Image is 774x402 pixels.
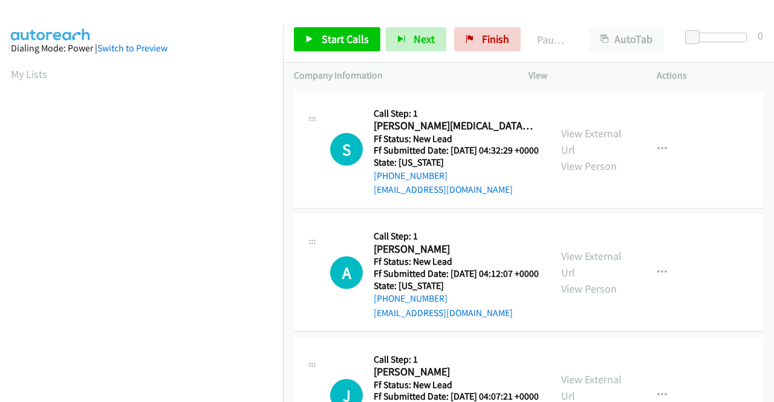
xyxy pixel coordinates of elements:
[374,184,513,195] a: [EMAIL_ADDRESS][DOMAIN_NAME]
[561,126,622,157] a: View External Url
[374,354,539,366] h5: Call Step: 1
[528,68,635,83] p: View
[374,268,539,280] h5: Ff Submitted Date: [DATE] 04:12:07 +0000
[561,282,617,296] a: View Person
[454,27,521,51] a: Finish
[374,256,539,268] h5: Ff Status: New Lead
[414,32,435,46] span: Next
[374,293,447,304] a: [PHONE_NUMBER]
[386,27,446,51] button: Next
[374,230,539,242] h5: Call Step: 1
[97,42,167,54] a: Switch to Preview
[561,249,622,279] a: View External Url
[374,119,535,133] h2: [PERSON_NAME][MEDICAL_DATA] [PERSON_NAME]
[482,32,509,46] span: Finish
[374,307,513,319] a: [EMAIL_ADDRESS][DOMAIN_NAME]
[330,133,363,166] div: The call is yet to be attempted
[374,157,539,169] h5: State: [US_STATE]
[11,41,272,56] div: Dialing Mode: Power |
[294,27,380,51] a: Start Calls
[374,242,535,256] h2: [PERSON_NAME]
[657,68,763,83] p: Actions
[561,159,617,173] a: View Person
[374,379,539,391] h5: Ff Status: New Lead
[537,31,567,48] p: Paused
[589,27,664,51] button: AutoTab
[374,280,539,292] h5: State: [US_STATE]
[330,256,363,289] h1: A
[374,170,447,181] a: [PHONE_NUMBER]
[11,67,47,81] a: My Lists
[374,144,539,157] h5: Ff Submitted Date: [DATE] 04:32:29 +0000
[691,33,747,42] div: Delay between calls (in seconds)
[374,365,535,379] h2: [PERSON_NAME]
[330,133,363,166] h1: S
[322,32,369,46] span: Start Calls
[294,68,507,83] p: Company Information
[758,27,763,44] div: 0
[330,256,363,289] div: The call is yet to be attempted
[374,133,539,145] h5: Ff Status: New Lead
[374,108,539,120] h5: Call Step: 1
